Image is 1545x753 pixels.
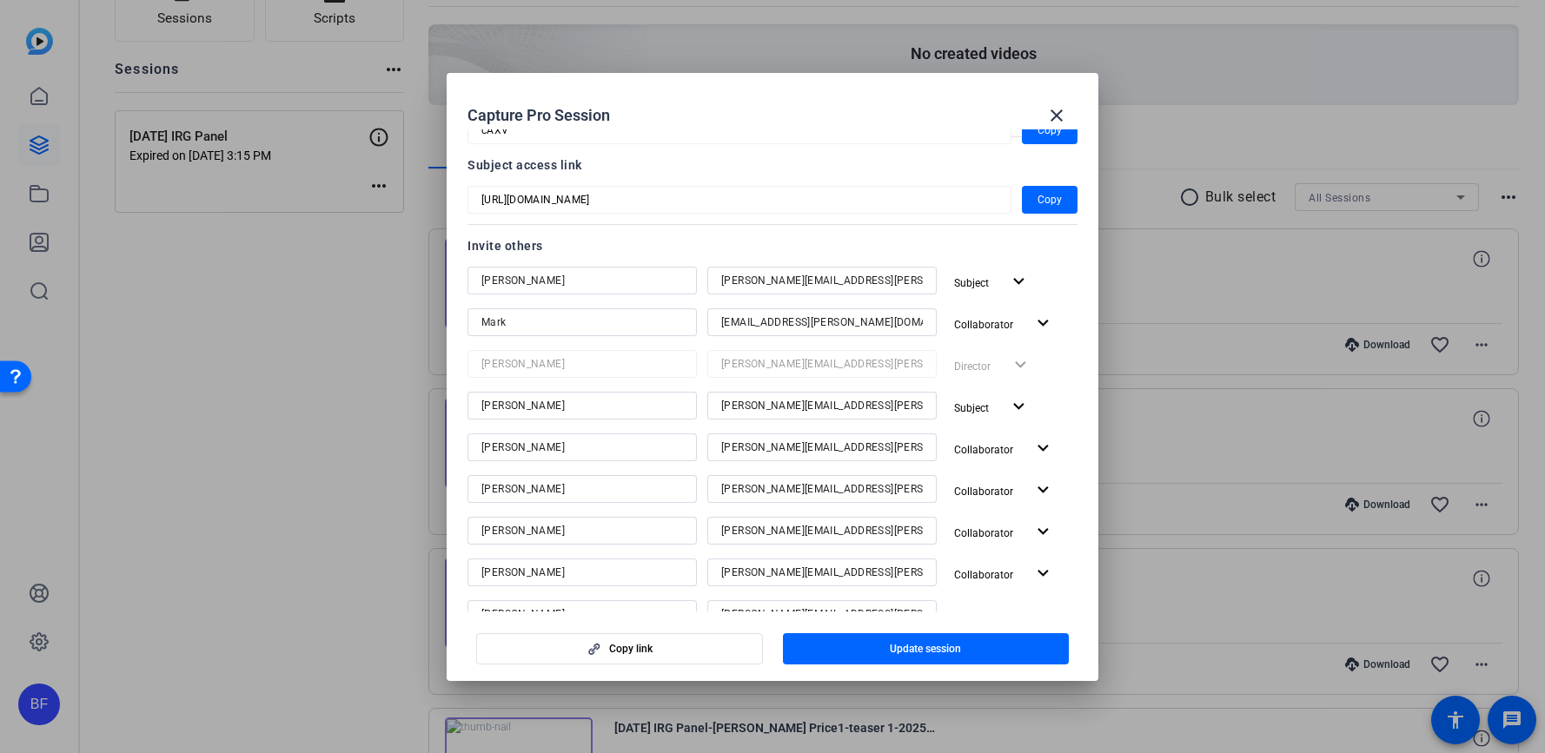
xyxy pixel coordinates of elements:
[1038,120,1062,141] span: Copy
[947,558,1061,590] button: Collaborator
[1046,105,1067,126] mat-icon: close
[481,437,683,458] input: Name...
[721,479,923,499] input: Email...
[947,600,1037,631] button: Subject
[783,633,1070,664] button: Update session
[476,633,763,664] button: Copy link
[947,517,1061,548] button: Collaborator
[721,437,923,458] input: Email...
[481,479,683,499] input: Name...
[890,642,961,656] span: Update session
[954,319,1013,331] span: Collaborator
[947,433,1061,465] button: Collaborator
[954,277,989,289] span: Subject
[954,569,1013,581] span: Collaborator
[481,353,683,374] input: Name...
[1032,313,1054,334] mat-icon: expand_more
[1022,116,1078,144] button: Copy
[1022,186,1078,214] button: Copy
[609,642,653,656] span: Copy link
[1032,563,1054,585] mat-icon: expand_more
[1032,479,1054,501] mat-icon: expand_more
[1008,604,1030,626] mat-icon: expand_more
[467,155,1078,175] div: Subject access link
[954,402,989,414] span: Subject
[481,395,683,416] input: Name...
[721,604,923,624] input: Email...
[481,562,683,583] input: Name...
[481,120,998,141] input: Session OTP
[721,520,923,541] input: Email...
[1008,271,1030,293] mat-icon: expand_more
[1032,438,1054,459] mat-icon: expand_more
[721,312,923,333] input: Email...
[481,270,683,291] input: Name...
[721,562,923,583] input: Email...
[1038,189,1062,210] span: Copy
[467,95,1078,136] div: Capture Pro Session
[481,312,683,333] input: Name...
[954,444,1013,456] span: Collaborator
[481,520,683,541] input: Name...
[1032,521,1054,543] mat-icon: expand_more
[1008,396,1030,418] mat-icon: expand_more
[481,189,998,210] input: Session OTP
[947,308,1061,340] button: Collaborator
[954,611,989,623] span: Subject
[954,527,1013,539] span: Collaborator
[721,270,923,291] input: Email...
[947,392,1037,423] button: Subject
[481,604,683,624] input: Name...
[721,353,923,374] input: Email...
[947,267,1037,298] button: Subject
[721,395,923,416] input: Email...
[954,485,1013,498] span: Collaborator
[467,235,1078,256] div: Invite others
[947,475,1061,506] button: Collaborator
